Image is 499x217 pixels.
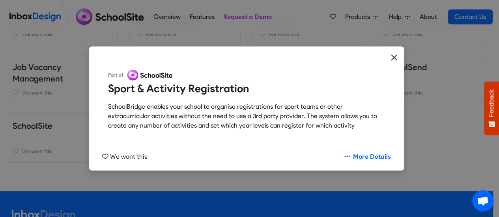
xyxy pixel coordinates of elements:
[110,153,147,160] span: We want this
[125,69,176,82] img: logo_schoolsite.svg
[95,149,154,164] button: We want this
[384,46,404,69] button: Close
[338,149,398,164] a: More Details
[472,190,493,211] div: Open chat
[108,82,385,96] h4: Sport & Activity Registration
[484,82,499,135] button: Feedback - Show survey
[108,102,385,130] p: SchoolBridge enables your school to organise registrations for sport teams or other extracurricul...
[108,71,123,79] span: Part of
[488,89,495,117] span: Feedback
